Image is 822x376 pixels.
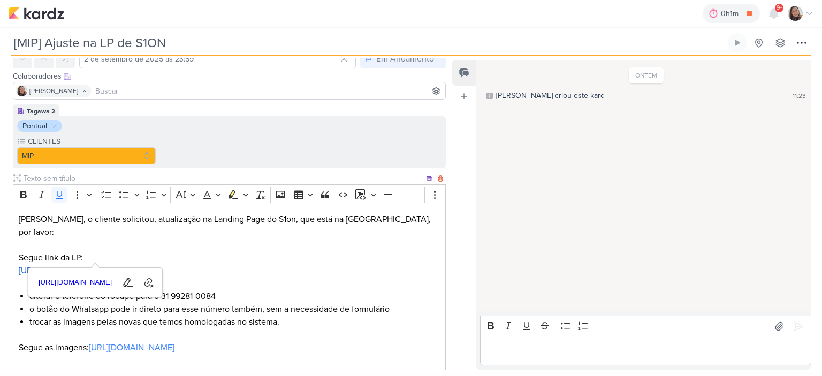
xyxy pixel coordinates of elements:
[793,91,806,101] div: 11:23
[27,136,156,147] label: CLIENTES
[93,85,443,97] input: Buscar
[11,33,726,52] input: Kard Sem Título
[9,7,64,20] img: kardz.app
[721,8,742,19] div: 0h1m
[17,147,156,164] button: MIP
[35,274,116,291] a: [URL][DOMAIN_NAME]
[21,173,424,184] input: Texto sem título
[89,342,174,353] a: [URL][DOMAIN_NAME]
[480,336,811,365] div: Editor editing area: main
[29,86,78,96] span: [PERSON_NAME]
[19,265,104,276] a: [URL][DOMAIN_NAME]
[35,276,116,289] span: [URL][DOMAIN_NAME]
[19,341,440,354] p: Segue as imagens:
[496,90,605,101] div: [PERSON_NAME] criou este kard
[777,4,782,12] span: 9+
[733,39,742,47] div: Ligar relógio
[27,106,55,116] div: Tagawa 2
[360,49,446,68] button: Em Andamento
[17,86,27,96] img: Sharlene Khoury
[376,52,434,65] div: Em Andamento
[29,290,440,303] li: alterar o telefone do rodapé para o 31 99281-0084
[788,6,803,21] img: Sharlene Khoury
[480,316,811,336] div: Editor toolbar
[22,120,47,132] div: Pontual
[29,316,440,328] li: trocar as imagens pelas novas que temos homologadas no sistema.
[13,71,446,82] div: Colaboradores
[13,184,446,205] div: Editor toolbar
[29,303,440,316] li: o botão do Whatsapp pode ir direto para esse número também, sem a necessidade de formulário
[19,251,440,290] p: Segue link da LP:
[79,49,356,68] input: Select a date
[19,213,440,239] p: [PERSON_NAME], o cliente solicitou, atualização na Landing Page do S1on, que está na [GEOGRAPHIC_...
